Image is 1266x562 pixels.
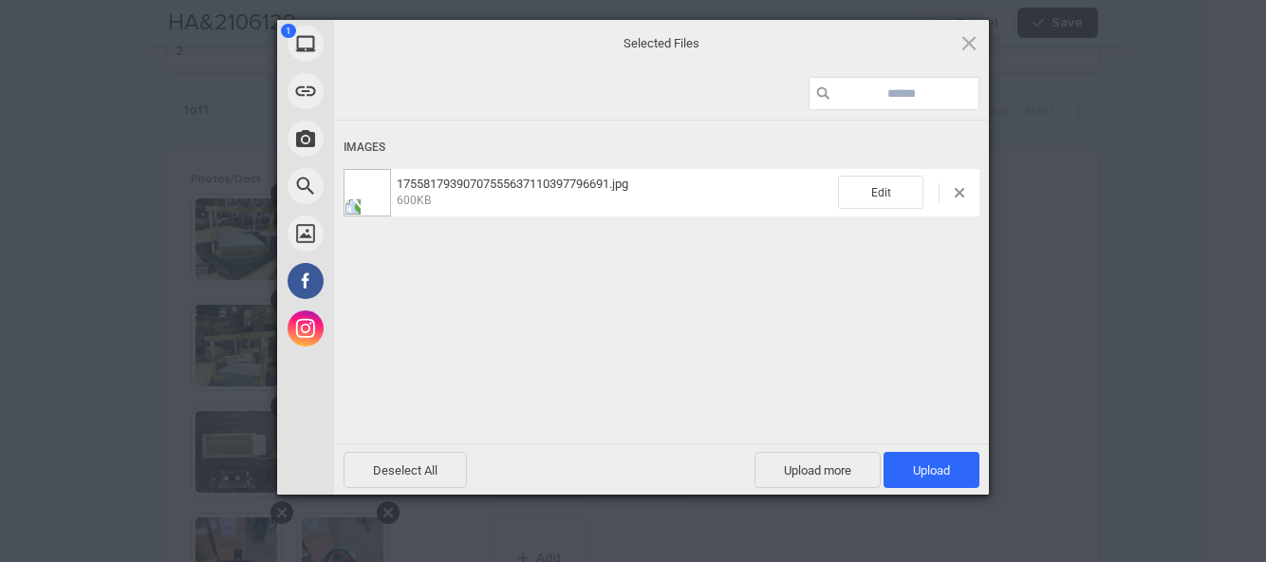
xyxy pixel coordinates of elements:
img: 4b282109-9a5b-49f4-a439-6f206a92f2db [344,169,391,216]
span: Click here or hit ESC to close picker [959,32,979,53]
div: Web Search [277,162,505,210]
div: My Device [277,20,505,67]
span: 1 [281,24,296,38]
span: Upload more [754,452,881,488]
span: 17558179390707555637110397796691.jpg [391,177,838,208]
div: Link (URL) [277,67,505,115]
span: Selected Files [472,35,851,52]
span: 600KB [397,194,431,207]
span: Upload [884,452,979,488]
span: Edit [838,176,923,209]
span: Deselect All [344,452,467,488]
div: Take Photo [277,115,505,162]
div: Unsplash [277,210,505,257]
div: Instagram [277,305,505,352]
span: Upload [913,463,950,478]
div: Facebook [277,257,505,305]
div: Images [344,130,979,165]
span: 17558179390707555637110397796691.jpg [397,177,628,191]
